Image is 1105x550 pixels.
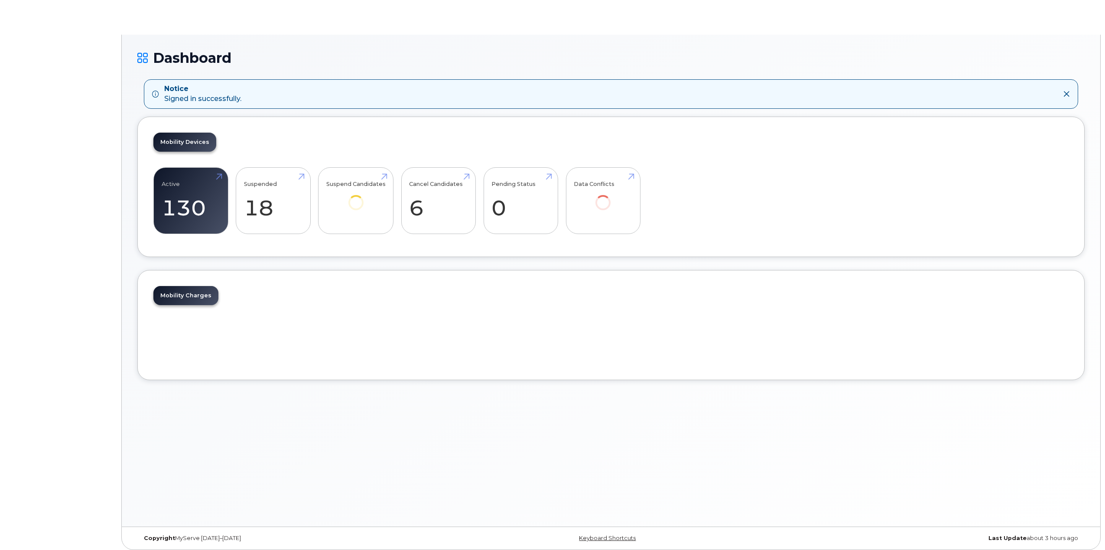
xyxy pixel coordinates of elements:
a: Cancel Candidates 6 [409,172,468,229]
strong: Last Update [988,535,1027,541]
div: about 3 hours ago [769,535,1085,542]
h1: Dashboard [137,50,1085,65]
a: Keyboard Shortcuts [579,535,636,541]
a: Pending Status 0 [491,172,550,229]
a: Data Conflicts [574,172,632,222]
a: Suspended 18 [244,172,302,229]
a: Mobility Charges [153,286,218,305]
div: Signed in successfully. [164,84,241,104]
a: Mobility Devices [153,133,216,152]
div: MyServe [DATE]–[DATE] [137,535,453,542]
strong: Copyright [144,535,175,541]
a: Suspend Candidates [326,172,386,222]
a: Active 130 [162,172,220,229]
strong: Notice [164,84,241,94]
